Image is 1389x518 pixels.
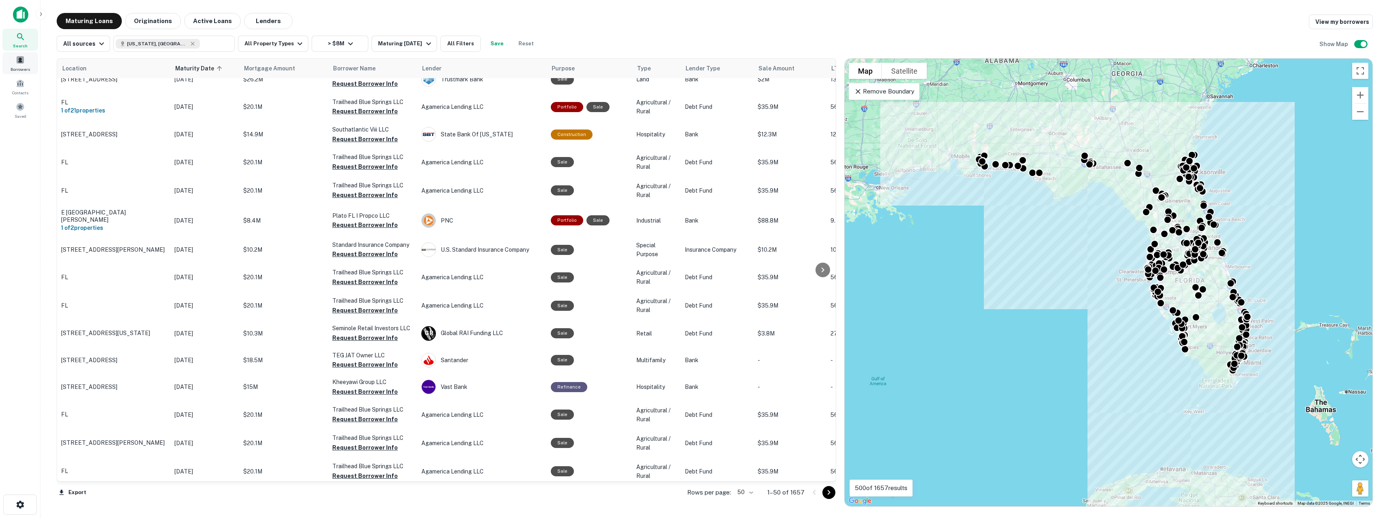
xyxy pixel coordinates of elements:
a: Borrowers [2,52,38,74]
p: Trailhead Blue Springs LLC [332,153,413,161]
p: Agricultural / Rural [636,182,677,200]
div: Sale [551,438,574,448]
button: Save your search to get updates of matches that match your search criteria. [484,36,510,52]
p: FL [61,467,166,475]
button: Request Borrower Info [332,387,398,397]
p: Agricultural / Rural [636,153,677,171]
span: Search [13,42,28,49]
p: Bank [685,216,750,225]
button: Maturing [DATE] [372,36,437,52]
p: [DATE] [174,273,235,282]
span: Mortgage Amount [244,64,306,73]
p: G R [425,329,433,338]
div: PNC [421,213,543,228]
button: Request Borrower Info [332,134,398,144]
div: State Bank Of [US_STATE] [421,127,543,142]
span: Lender [422,64,442,73]
p: $20.1M [243,158,324,167]
div: This loan purpose was for construction [551,129,593,140]
p: Agricultural / Rural [636,463,677,480]
img: picture [422,127,435,141]
button: Request Borrower Info [332,414,398,424]
p: $8.4M [243,216,324,225]
p: [STREET_ADDRESS][PERSON_NAME] [61,439,166,446]
img: capitalize-icon.png [13,6,28,23]
p: [DATE] [174,216,235,225]
p: FL [61,274,166,281]
p: Debt Fund [685,467,750,476]
span: Sale Amount [758,64,805,73]
p: - [758,382,822,391]
button: All Filters [440,36,481,52]
p: Agricultural / Rural [636,98,677,116]
p: $20.1M [243,439,324,448]
p: Bank [685,75,750,84]
span: Type [637,64,651,73]
span: Maturity Date [175,64,225,73]
p: $35.9M [758,467,822,476]
img: picture [422,353,435,367]
p: Southatlantic Viii LLC [332,125,413,134]
div: Sale [586,215,610,225]
button: Request Borrower Info [332,306,398,315]
p: Trailhead Blue Springs LLC [332,433,413,442]
p: Hospitality [636,130,677,139]
img: picture [422,72,435,86]
p: Multifamily [636,356,677,365]
p: $18.5M [243,356,324,365]
iframe: Chat Widget [1349,453,1389,492]
p: [STREET_ADDRESS][PERSON_NAME] [61,246,166,253]
a: View my borrowers [1309,15,1373,29]
p: $15M [243,382,324,391]
p: Debt Fund [685,301,750,310]
div: Sale [586,102,610,112]
button: Request Borrower Info [332,333,398,343]
p: Agamerica Lending LLC [421,273,543,282]
th: Location [57,59,170,78]
button: Show satellite imagery [882,63,927,79]
p: $20.1M [243,410,324,419]
p: $20.1M [243,186,324,195]
p: Special Purpose [636,241,677,259]
p: Trailhead Blue Springs LLC [332,181,413,190]
p: [DATE] [174,75,235,84]
p: Debt Fund [685,186,750,195]
span: Map data ©2025 Google, INEGI [1298,501,1354,505]
p: Insurance Company [685,245,750,254]
p: $35.9M [758,410,822,419]
p: Trailhead Blue Springs LLC [332,405,413,414]
p: $35.9M [758,102,822,111]
button: Request Borrower Info [332,106,398,116]
button: Request Borrower Info [332,471,398,481]
p: FL [61,159,166,166]
button: Request Borrower Info [332,79,398,89]
button: Export [57,486,88,499]
button: Request Borrower Info [332,360,398,369]
button: All Property Types [238,36,308,52]
th: Type [632,59,681,78]
p: Hospitality [636,382,677,391]
h6: 1 of 2 properties [61,223,166,232]
p: Plato FL I Propco LLC [332,211,413,220]
p: Trailhead Blue Springs LLC [332,462,413,471]
p: Trailhead Blue Springs LLC [332,98,413,106]
div: Sale [551,410,574,420]
div: Maturing [DATE] [378,39,433,49]
p: FL [61,302,166,309]
div: This is a portfolio loan with 2 properties [551,215,583,225]
h6: LTV [831,64,842,73]
a: Saved [2,99,38,121]
p: Remove Boundary [854,87,914,96]
div: U.s. Standard Insurance Company [421,242,543,257]
p: - [758,356,822,365]
th: Lender Type [681,59,754,78]
button: Request Borrower Info [332,162,398,172]
button: Maturing Loans [57,13,122,29]
p: [DATE] [174,439,235,448]
p: 500 of 1657 results [855,483,907,493]
p: Seminole Retail Investors LLC [332,324,413,333]
p: Debt Fund [685,273,750,282]
div: Sale [551,185,574,195]
span: Borrowers [11,66,30,72]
